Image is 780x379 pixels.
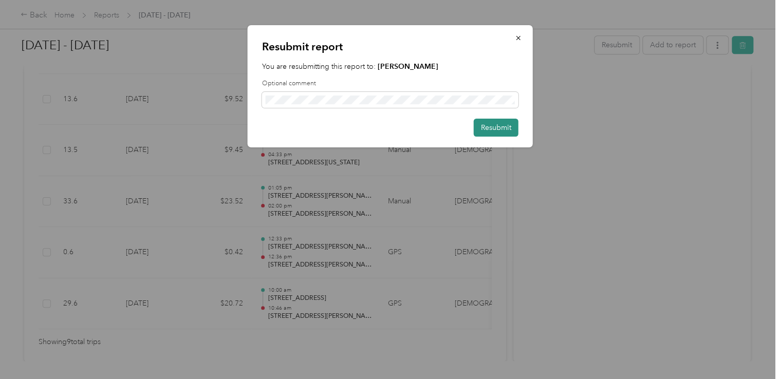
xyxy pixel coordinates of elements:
[262,61,518,72] p: You are resubmitting this report to:
[722,321,780,379] iframe: Everlance-gr Chat Button Frame
[262,40,518,54] p: Resubmit report
[262,79,518,88] label: Optional comment
[474,119,518,137] button: Resubmit
[378,62,438,71] strong: [PERSON_NAME]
